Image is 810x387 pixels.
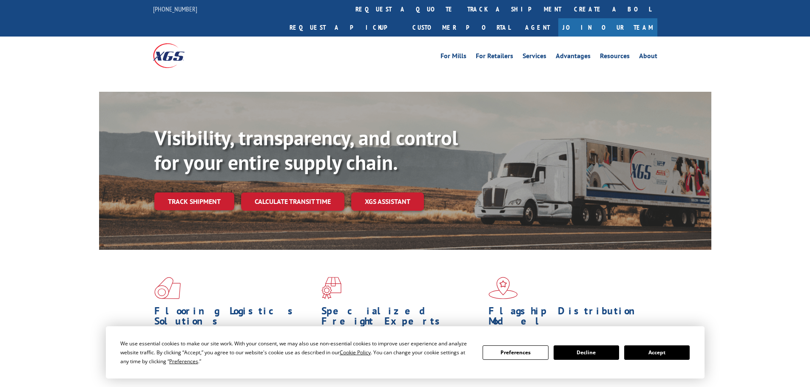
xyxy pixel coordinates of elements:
[321,277,341,299] img: xgs-icon-focused-on-flooring-red
[639,53,657,62] a: About
[517,18,558,37] a: Agent
[154,192,234,210] a: Track shipment
[558,18,657,37] a: Join Our Team
[351,192,424,211] a: XGS ASSISTANT
[154,124,458,175] b: Visibility, transparency, and control for your entire supply chain.
[483,345,548,360] button: Preferences
[441,53,466,62] a: For Mills
[340,349,371,356] span: Cookie Policy
[406,18,517,37] a: Customer Portal
[169,358,198,365] span: Preferences
[489,306,649,331] h1: Flagship Distribution Model
[154,306,315,331] h1: Flooring Logistics Solutions
[153,5,197,13] a: [PHONE_NUMBER]
[106,326,705,379] div: Cookie Consent Prompt
[600,53,630,62] a: Resources
[624,345,690,360] button: Accept
[283,18,406,37] a: Request a pickup
[321,306,482,331] h1: Specialized Freight Experts
[120,339,472,366] div: We use essential cookies to make our site work. With your consent, we may also use non-essential ...
[241,192,344,211] a: Calculate transit time
[476,53,513,62] a: For Retailers
[523,53,546,62] a: Services
[554,345,619,360] button: Decline
[556,53,591,62] a: Advantages
[489,277,518,299] img: xgs-icon-flagship-distribution-model-red
[154,277,181,299] img: xgs-icon-total-supply-chain-intelligence-red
